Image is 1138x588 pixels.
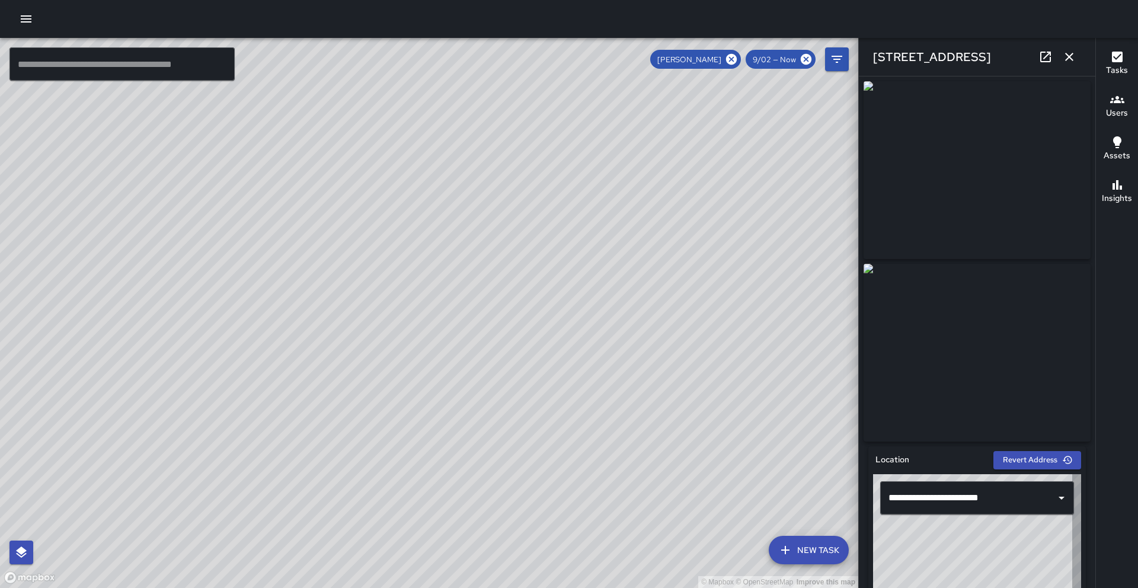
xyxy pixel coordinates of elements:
[650,55,728,65] span: [PERSON_NAME]
[1102,192,1132,205] h6: Insights
[875,453,909,466] h6: Location
[864,81,1091,259] img: request_images%2F524de5e0-880b-11f0-8949-579436d8f451
[864,264,1091,442] img: request_images%2F54178250-880b-11f0-8949-579436d8f451
[746,55,803,65] span: 9/02 — Now
[1106,107,1128,120] h6: Users
[1106,64,1128,77] h6: Tasks
[993,451,1081,469] button: Revert Address
[746,50,816,69] div: 9/02 — Now
[1096,128,1138,171] button: Assets
[1096,171,1138,213] button: Insights
[1096,85,1138,128] button: Users
[769,536,849,564] button: New Task
[1053,490,1070,506] button: Open
[650,50,741,69] div: [PERSON_NAME]
[825,47,849,71] button: Filters
[873,47,991,66] h6: [STREET_ADDRESS]
[1104,149,1130,162] h6: Assets
[1096,43,1138,85] button: Tasks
